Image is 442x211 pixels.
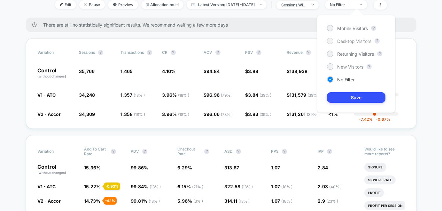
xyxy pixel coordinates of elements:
span: ( 23 % ) [326,199,338,204]
span: 1.07 [271,198,292,204]
span: Latest Version: [DATE] - [DATE] [187,0,267,9]
span: Mobile Visitors [337,26,368,31]
span: 2.93 [318,184,342,189]
button: ? [171,50,176,55]
button: ? [377,51,382,56]
span: $ [204,111,233,117]
button: ? [111,149,116,154]
span: ( 18 % ) [281,199,292,204]
button: ? [98,50,103,55]
span: AOV [204,50,212,55]
button: ? [367,64,372,69]
span: $ [204,92,233,98]
span: Pause [79,0,105,9]
span: ( 18 % ) [178,93,189,98]
span: 322.58 [224,184,253,189]
span: 99.81 % [131,198,160,204]
span: 99.86 % [131,165,148,170]
img: end [260,4,262,5]
span: 131,579 [290,92,319,98]
span: Revenue [287,50,303,55]
img: rebalance [146,3,149,6]
button: ? [215,50,221,55]
p: Would like to see more reports? [364,147,405,156]
span: $ [245,92,271,98]
div: - 0.93 % [104,183,120,190]
span: 313.87 [224,165,239,170]
span: $ [287,111,319,117]
button: ? [204,149,209,154]
span: 3.88 [248,69,258,74]
p: Control [37,68,73,79]
div: - 4.1 % [104,197,117,205]
span: 3.83 [248,111,271,117]
span: PPS [271,149,279,154]
span: 5.96 % [177,198,203,204]
span: ( 18 % ) [149,199,160,204]
button: ? [236,149,241,154]
span: V2 - Accor [37,198,61,204]
span: ASD [224,149,233,154]
span: PDV [131,149,139,154]
span: 94.84 [206,69,220,74]
span: 15.36 % [84,165,101,170]
span: New Visitors [337,64,363,69]
button: ? [147,50,152,55]
span: There are still no statistically significant results. We recommend waiting a few more days [43,22,404,28]
span: 96.96 [206,92,233,98]
div: No Filter [330,2,355,7]
span: Sessions [79,50,95,55]
span: V1 - ATC [37,92,56,98]
span: 34,309 [79,111,95,117]
span: ( 39 % ) [307,93,319,98]
span: 96.66 [206,111,233,117]
span: V2 - Accor [37,111,61,117]
span: 6.15 % [177,184,203,189]
span: -7.42 % [359,117,373,122]
span: 4.10 % [162,69,175,74]
li: Signups Rate [364,175,396,184]
img: calendar [191,3,195,6]
span: ( 18 % ) [242,184,253,189]
span: | [270,0,276,10]
li: Signups [364,163,386,172]
span: 35,766 [79,69,95,74]
button: ? [142,149,147,154]
span: 1.07 [271,165,280,170]
span: $ [245,111,271,117]
span: $ [287,69,307,74]
span: CR [162,50,167,55]
span: 3.96 % [162,111,189,117]
span: No Filter [337,77,355,82]
li: Profit Per Session [364,201,407,210]
span: IPP [318,149,324,154]
span: 6.29 % [177,165,192,170]
img: edit [60,3,63,6]
span: ( 18 % ) [178,112,189,117]
span: ( 21 % ) [192,184,203,189]
button: Save [327,92,385,103]
span: 99.84 % [131,184,161,189]
span: V1 - ATC [37,184,56,189]
span: 1,358 [120,111,145,117]
button: ? [256,50,261,55]
span: Edit [55,0,76,9]
button: ? [371,26,376,31]
span: ( 39 % ) [307,112,319,117]
span: Allocation: multi [141,0,183,9]
span: ( 40 % ) [329,184,342,189]
img: end [312,4,314,5]
span: $ [204,69,220,74]
span: Preview [108,0,138,9]
span: -0.67 % [373,117,390,122]
span: ( 18 % ) [150,184,161,189]
span: ( 18 % ) [134,112,145,117]
span: 3.84 [248,92,271,98]
span: Variation [37,50,73,55]
span: 1,357 [120,92,145,98]
span: (without changes) [37,171,66,174]
span: ( 18 % ) [134,93,145,98]
span: Checkout Rate [177,147,201,156]
li: Profit [364,188,384,197]
span: 3.96 % [162,92,189,98]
